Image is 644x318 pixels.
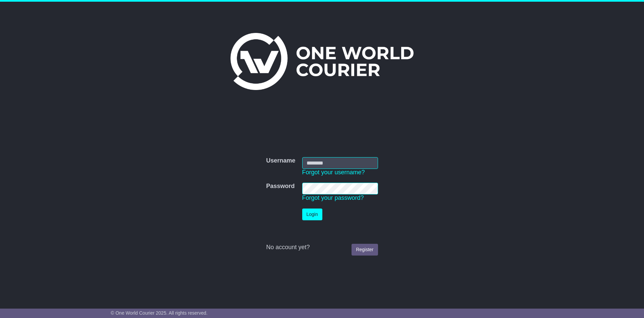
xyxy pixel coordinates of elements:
a: Forgot your password? [302,194,364,201]
img: One World [230,33,414,90]
div: No account yet? [266,244,378,251]
label: Password [266,183,294,190]
span: © One World Courier 2025. All rights reserved. [111,310,208,316]
label: Username [266,157,295,165]
a: Forgot your username? [302,169,365,176]
button: Login [302,209,322,220]
a: Register [352,244,378,256]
